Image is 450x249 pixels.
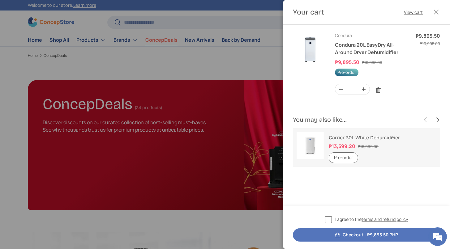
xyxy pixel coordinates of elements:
a: View cart [404,9,423,15]
a: Condura 20L EasyDry All-Around Dryer Dehumidifier [335,41,398,56]
h2: You may also like... [293,116,420,124]
button: Checkout - ₱9,895.50 PHP [293,228,440,242]
textarea: Type your message and hit 'Enter' [3,169,118,190]
s: ₱10,995.00 [362,60,382,65]
dd: ₱9,895.50 [335,59,361,65]
span: We're online! [36,78,85,140]
a: Carrier 30L White Dehumidifier [329,135,400,141]
div: Condura [335,32,408,39]
div: Chat with us now [32,35,104,43]
span: Pre-order [335,69,358,76]
span: I agree to the [336,216,408,222]
a: terms and refund policy [362,216,408,222]
div: Minimize live chat window [101,3,116,18]
button: Pre-order [329,152,358,163]
h2: Your cart [293,7,324,17]
img: condura-easy-dry-dehumidifier-full-view-concepstore.ph [293,32,328,67]
dd: ₱9,895.50 [416,32,440,40]
input: Quantity [347,84,358,95]
s: ₱10,995.00 [420,41,440,46]
a: Remove [372,84,384,96]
